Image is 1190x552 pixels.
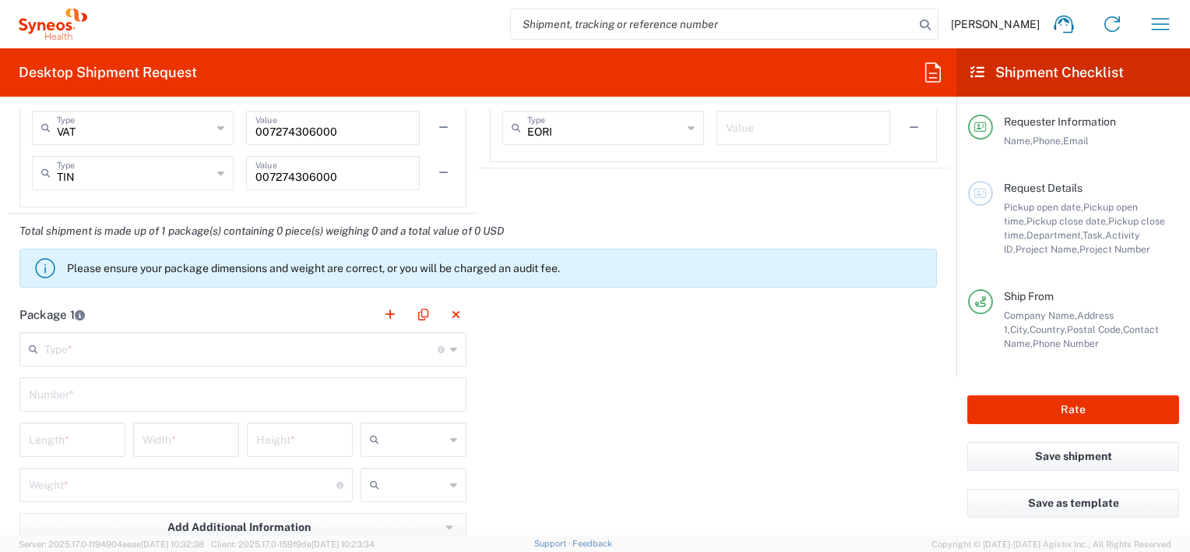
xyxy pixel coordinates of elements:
span: Postal Code, [1067,324,1123,335]
em: Total shipment is made up of 1 package(s) containing 0 piece(s) weighing 0 and a total value of 0... [8,225,516,237]
span: Company Name, [1004,310,1077,321]
span: City, [1010,324,1030,335]
span: Pickup close date, [1026,215,1108,227]
h2: Package 1 [19,307,85,323]
input: Shipment, tracking or reference number [511,9,914,39]
span: Country, [1030,324,1067,335]
p: Please ensure your package dimensions and weight are correct, or you will be charged an audit fee. [67,261,930,275]
span: Copyright © [DATE]-[DATE] Agistix Inc., All Rights Reserved [931,537,1171,551]
span: [PERSON_NAME] [951,17,1040,31]
h2: Shipment Checklist [970,63,1124,82]
span: Add Additional Information [167,520,311,535]
span: [DATE] 10:23:34 [312,540,375,549]
h2: Desktop Shipment Request [19,63,197,82]
span: Email [1063,135,1089,147]
span: Department, [1026,229,1083,241]
span: Name, [1004,135,1033,147]
span: Phone, [1033,135,1063,147]
a: Feedback [572,539,612,548]
span: Task, [1083,229,1105,241]
span: Request Details [1004,182,1083,194]
button: Rate [967,395,1179,424]
button: Add Additional Information [19,513,466,542]
span: Ship From [1004,290,1054,303]
span: Phone Number [1033,338,1099,349]
span: Server: 2025.17.0-1194904eeae [19,540,204,549]
span: Client: 2025.17.0-159f9de [211,540,375,549]
a: Support [534,539,573,548]
button: Save as template [967,489,1179,518]
span: Requester Information [1004,115,1116,128]
span: [DATE] 10:32:38 [141,540,204,549]
span: Pickup open date, [1004,201,1083,213]
span: Project Name, [1016,243,1079,255]
span: Project Number [1079,243,1150,255]
button: Save shipment [967,442,1179,471]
